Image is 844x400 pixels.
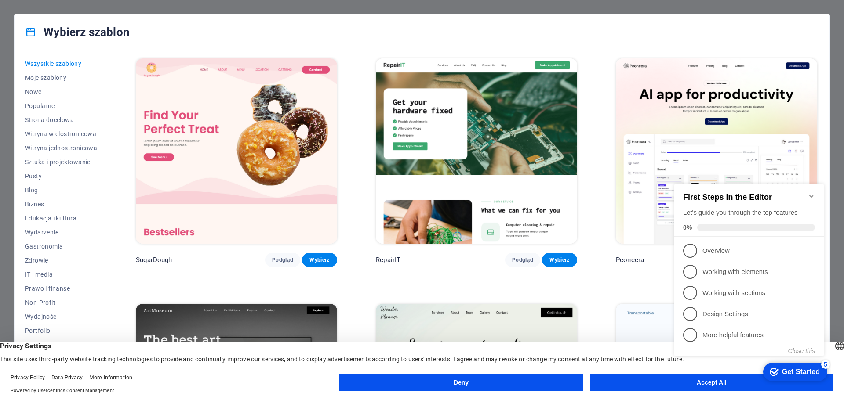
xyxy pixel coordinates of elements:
span: Podgląd [512,256,533,263]
span: 0% [12,53,26,60]
p: Working with sections [32,117,137,126]
p: Overview [32,75,137,84]
button: Blog [25,183,97,197]
img: SugarDough [136,58,337,244]
button: Popularne [25,99,97,113]
button: Zdrowie [25,253,97,267]
span: Nowe [25,88,97,95]
span: Witryna wielostronicowa [25,130,97,137]
button: Witryna wielostronicowa [25,127,97,141]
span: Sztuka i projektowanie [25,159,97,166]
button: Usługi [25,338,97,352]
button: Sztuka i projektowanie [25,155,97,169]
button: Edukacja i kultura [25,211,97,225]
button: Prawo i finanse [25,281,97,295]
button: Wybierz [542,253,577,267]
div: Minimize checklist [137,22,144,29]
li: More helpful features [4,153,153,174]
span: IT i media [25,271,97,278]
span: Wydarzenie [25,229,97,236]
h4: Wybierz szablon [25,25,130,39]
span: Non-Profit [25,299,97,306]
span: Wydajność [25,313,97,320]
span: Popularne [25,102,97,109]
span: Prawo i finanse [25,285,97,292]
span: Gastronomia [25,243,97,250]
span: Wybierz [549,256,570,263]
span: Podgląd [272,256,293,263]
span: Blog [25,187,97,194]
button: Witryna jednostronicowa [25,141,97,155]
span: Witryna jednostronicowa [25,144,97,151]
li: Working with elements [4,90,153,111]
span: Biznes [25,201,97,208]
button: Wydajność [25,310,97,324]
button: Portfolio [25,324,97,338]
p: Working with elements [32,96,137,105]
button: Strona docelowa [25,113,97,127]
li: Working with sections [4,111,153,132]
span: Wybierz [309,256,330,263]
button: Non-Profit [25,295,97,310]
div: Get Started 5 items remaining, 0% complete [92,191,156,210]
span: Pusty [25,173,97,180]
div: 5 [150,189,159,198]
li: Design Settings [4,132,153,153]
button: IT i media [25,267,97,281]
span: Portfolio [25,327,97,334]
button: Wszystkie szablony [25,57,97,71]
img: Peoneera [616,58,817,244]
li: Overview [4,69,153,90]
h2: First Steps in the Editor [12,22,144,31]
span: Zdrowie [25,257,97,264]
button: Pusty [25,169,97,183]
button: Nowe [25,85,97,99]
p: Design Settings [32,138,137,148]
button: Gastronomia [25,239,97,253]
button: Podgląd [265,253,300,267]
button: Wybierz [302,253,337,267]
p: SugarDough [136,256,172,264]
span: Wszystkie szablony [25,60,97,67]
button: Close this [117,176,144,183]
button: Biznes [25,197,97,211]
img: RepairIT [376,58,577,244]
span: Moje szablony [25,74,97,81]
span: Edukacja i kultura [25,215,97,222]
button: Wydarzenie [25,225,97,239]
p: Peoneera [616,256,644,264]
div: Let's guide you through the top features [12,37,144,46]
p: More helpful features [32,159,137,169]
span: Strona docelowa [25,116,97,123]
button: Podgląd [505,253,540,267]
div: Get Started [111,197,149,205]
p: RepairIT [376,256,400,264]
button: Moje szablony [25,71,97,85]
